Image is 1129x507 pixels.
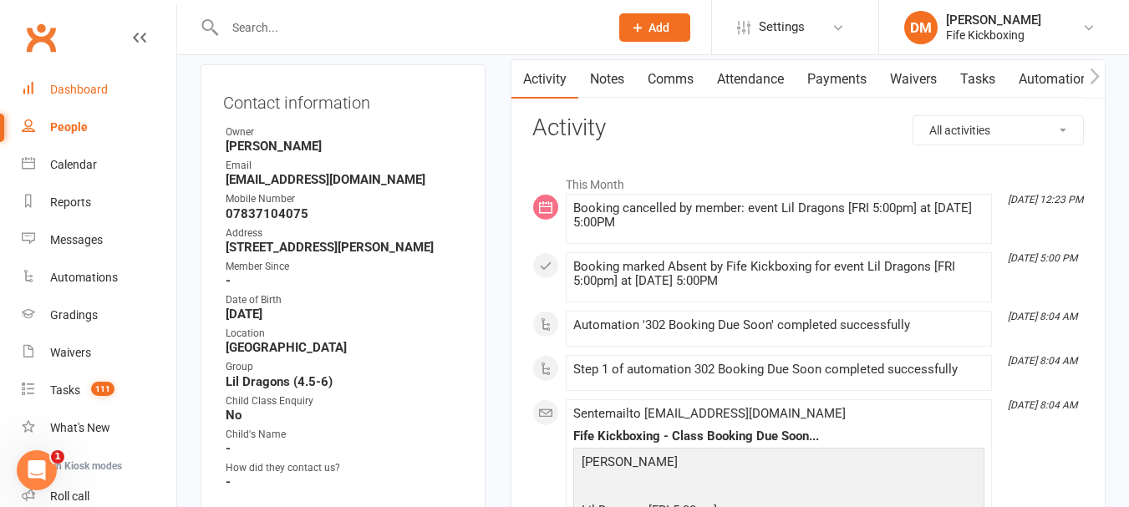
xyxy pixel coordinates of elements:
div: Date of Birth [226,292,463,308]
div: Mobile Number [226,191,463,207]
strong: [PERSON_NAME] [226,139,463,154]
i: [DATE] 12:23 PM [1008,194,1083,205]
a: Automations [22,259,176,297]
div: Gradings [50,308,98,322]
div: Child Class Enquiry [226,393,463,409]
span: 111 [91,382,114,396]
a: Calendar [22,146,176,184]
strong: [GEOGRAPHIC_DATA] [226,340,463,355]
strong: [DATE] [226,307,463,322]
a: Messages [22,221,176,259]
div: Email [226,158,463,174]
div: Reports [50,195,91,209]
span: Settings [759,8,805,46]
strong: - [226,273,463,288]
a: Automations [1007,60,1106,99]
h3: Activity [532,115,1084,141]
i: [DATE] 5:00 PM [1008,252,1077,264]
div: How did they contact us? [226,460,463,476]
a: Attendance [705,60,796,99]
div: Owner [226,124,463,140]
div: Messages [50,233,103,246]
iframe: Intercom live chat [17,450,57,490]
div: [PERSON_NAME] [946,13,1041,28]
div: DM [904,11,938,44]
a: Comms [636,60,705,99]
a: Waivers [22,334,176,372]
p: [PERSON_NAME] [577,452,980,476]
a: People [22,109,176,146]
strong: 07837104075 [226,206,463,221]
div: Automation '302 Booking Due Soon' completed successfully [573,318,984,332]
a: Payments [796,60,878,99]
div: Calendar [50,158,97,171]
strong: Lil Dragons (4.5-6) [226,374,463,389]
div: Member Since [226,259,463,275]
li: This Month [532,167,1084,194]
input: Search... [220,16,598,39]
div: What's New [50,421,110,434]
div: Group [226,359,463,375]
div: Address [226,226,463,241]
i: [DATE] 8:04 AM [1008,399,1077,411]
a: Gradings [22,297,176,334]
a: Clubworx [20,17,62,58]
span: 1 [51,450,64,464]
strong: No [226,408,463,423]
button: Add [619,13,690,42]
div: Fife Kickboxing [946,28,1041,43]
a: Waivers [878,60,948,99]
div: Child's Name [226,427,463,443]
a: Tasks 111 [22,372,176,409]
div: Tasks [50,383,80,397]
strong: - [226,474,463,489]
span: Add [648,21,669,34]
strong: - [226,441,463,456]
div: Dashboard [50,83,108,96]
div: Step 1 of automation 302 Booking Due Soon completed successfully [573,363,984,377]
div: Fife Kickboxing - Class Booking Due Soon... [573,429,984,444]
div: Booking marked Absent by Fife Kickboxing for event Lil Dragons [FRI 5:00pm] at [DATE] 5:00PM [573,260,984,288]
a: What's New [22,409,176,447]
a: Dashboard [22,71,176,109]
i: [DATE] 8:04 AM [1008,355,1077,367]
div: People [50,120,88,134]
div: Roll call [50,489,89,503]
a: Activity [511,60,578,99]
div: Location [226,326,463,342]
a: Reports [22,184,176,221]
div: Automations [50,271,118,284]
span: Sent email to [EMAIL_ADDRESS][DOMAIN_NAME] [573,406,846,421]
a: Notes [578,60,636,99]
i: [DATE] 8:04 AM [1008,311,1077,322]
strong: [EMAIL_ADDRESS][DOMAIN_NAME] [226,172,463,187]
div: Booking cancelled by member: event Lil Dragons [FRI 5:00pm] at [DATE] 5:00PM [573,201,984,230]
strong: [STREET_ADDRESS][PERSON_NAME] [226,240,463,255]
h3: Contact information [223,87,463,112]
a: Tasks [948,60,1007,99]
div: Waivers [50,346,91,359]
